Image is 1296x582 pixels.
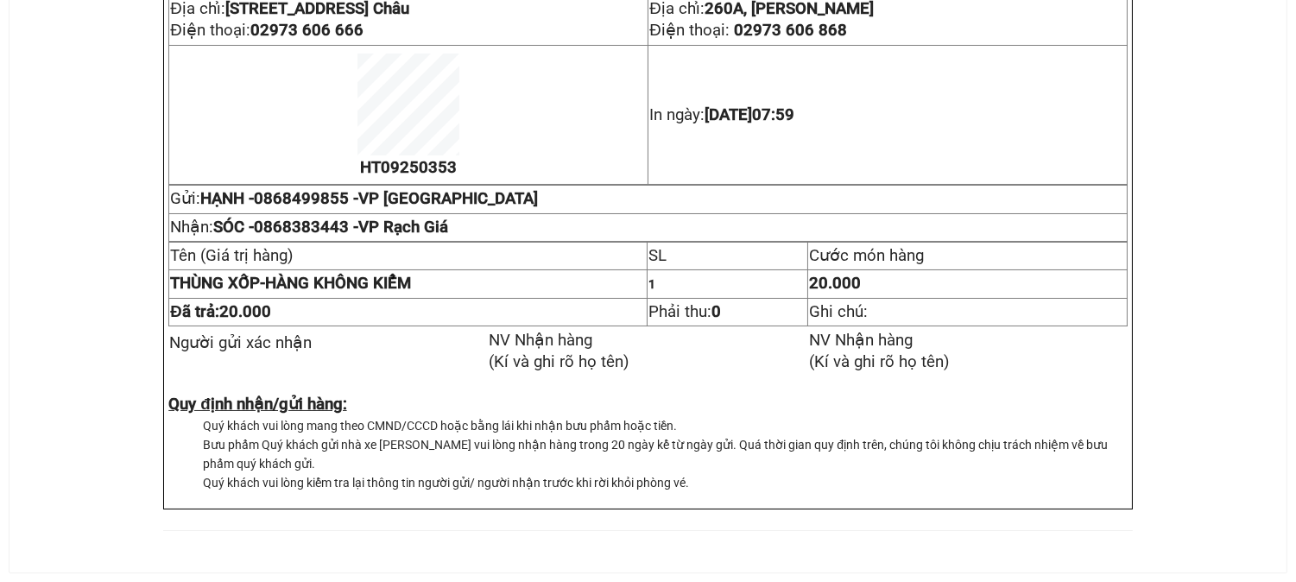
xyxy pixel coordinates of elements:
[169,333,312,352] span: Người gửi xác nhận
[648,302,721,321] span: Phải thu:
[489,352,629,371] span: (Kí và ghi rõ họ tên)
[358,218,448,237] span: VP Rạch Giá
[752,105,794,124] span: 07:59
[809,302,868,321] span: Ghi chú:
[358,189,538,208] span: VP [GEOGRAPHIC_DATA]
[7,39,161,77] span: VP [GEOGRAPHIC_DATA]
[649,105,794,124] span: In ngày:
[734,21,847,40] span: 02973 606 868
[203,473,1128,492] li: Quý khách vui lòng kiểm tra lại thông tin người gửi/ người nhận trước khi rời khỏi phòng vé.
[170,274,411,293] strong: HÀNG KHÔNG KIỂM
[489,331,592,350] span: NV Nhận hàng
[705,105,794,124] span: [DATE]
[200,189,538,208] span: HẠNH -
[170,274,265,293] span: -
[203,416,1128,435] li: Quý khách vui lòng mang theo CMND/CCCD hoặc bằng lái khi nhận bưu phẩm hoặc tiền.
[168,395,346,414] strong: Quy định nhận/gửi hàng:
[809,246,924,265] span: Cước món hàng
[164,120,277,158] span: Điện thoại:
[170,274,260,293] span: THÙNG XỐP
[170,302,270,321] span: Đã trả:
[250,21,364,40] span: 02973 606 666
[648,277,655,291] span: 1
[711,302,721,321] strong: 0
[213,218,448,237] span: SÓC -
[809,274,861,293] span: 20.000
[648,246,667,265] span: SL
[7,98,150,136] strong: [STREET_ADDRESS] Châu
[28,8,267,32] strong: NHÀ XE [PERSON_NAME]
[7,79,150,136] span: Địa chỉ:
[203,435,1128,473] li: Bưu phẩm Quý khách gửi nhà xe [PERSON_NAME] vui lòng nhận hàng trong 20 ngày kể từ ngày gửi. Quá ...
[219,302,271,321] span: 20.000
[170,218,448,237] span: Nhận:
[164,58,254,77] span: VP Rạch Giá
[164,79,287,117] strong: 260A, [PERSON_NAME]
[360,158,457,177] span: HT09250353
[170,246,294,265] span: Tên (Giá trị hàng)
[170,189,538,208] span: Gửi:
[254,189,538,208] span: 0868499855 -
[254,218,448,237] span: 0868383443 -
[649,21,846,40] span: Điện thoại:
[164,79,287,117] span: Địa chỉ:
[809,331,913,350] span: NV Nhận hàng
[170,21,363,40] span: Điện thoại:
[809,352,950,371] span: (Kí và ghi rõ họ tên)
